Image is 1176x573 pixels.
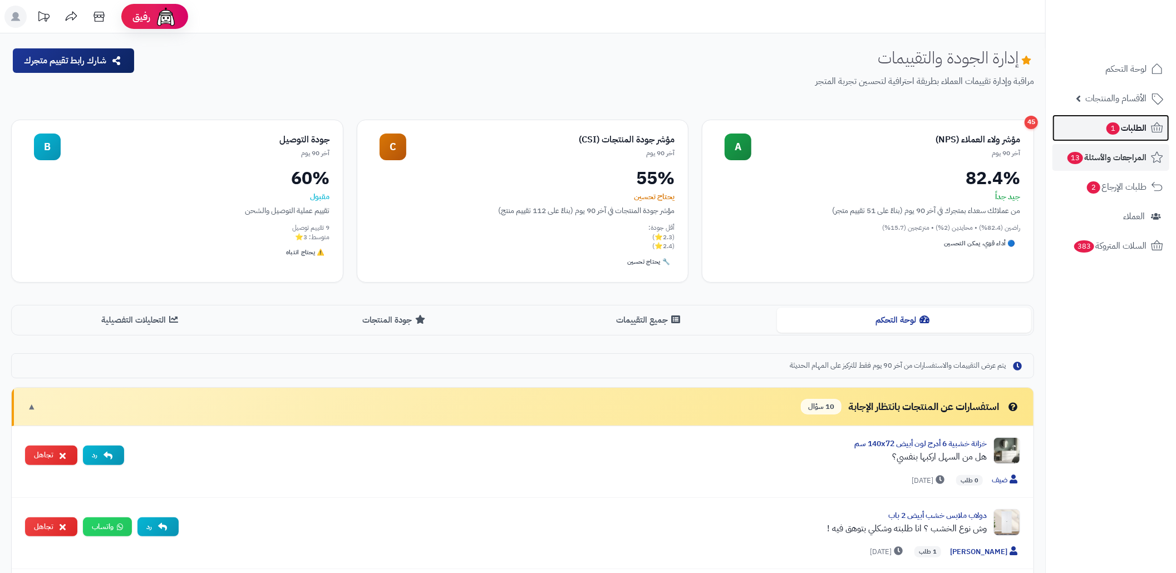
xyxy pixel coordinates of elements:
[888,510,987,521] a: دولاب ملابس خشب أبيض 2 باب
[790,360,1006,371] span: يتم عرض التقييمات والاستفسارات من آخر 90 يوم فقط للتركيز على المهام الحديثة
[725,134,751,160] div: A
[27,401,36,413] span: ▼
[380,134,406,160] div: C
[29,6,57,31] a: تحديثات المنصة
[1052,174,1169,200] a: طلبات الإرجاع2
[1086,179,1147,195] span: طلبات الإرجاع
[25,169,329,187] div: 60%
[25,446,77,465] button: تجاهل
[61,134,329,146] div: جودة التوصيل
[751,149,1020,158] div: آخر 90 يوم
[801,399,842,415] span: 10 سؤال
[751,134,1020,146] div: مؤشر ولاء العملاء (NPS)
[950,546,1020,558] span: [PERSON_NAME]
[25,205,329,216] div: تقييم عملية التوصيل والشحن
[801,399,1020,415] div: استفسارات عن المنتجات بانتظار الإجابة
[1025,116,1038,129] div: 45
[1087,181,1100,194] span: 2
[14,308,268,333] button: التحليلات التفصيلية
[155,6,177,28] img: ai-face.png
[371,223,675,251] div: أقل جودة: (2.3⭐) (2.4⭐)
[1052,144,1169,171] a: المراجعات والأسئلة13
[25,223,329,242] div: 9 تقييم توصيل متوسط: 3⭐
[523,308,777,333] button: جميع التقييمات
[188,522,987,535] div: وش نوع الخشب ؟ انا طلبته وشكلي بتوهق فيه !
[1052,203,1169,230] a: العملاء
[777,308,1031,333] button: لوحة التحكم
[1066,150,1147,165] span: المراجعات والأسئلة
[25,191,329,202] div: مقبول
[1085,91,1147,106] span: الأقسام والمنتجات
[144,75,1034,88] p: مراقبة وإدارة تقييمات العملاء بطريقة احترافية لتحسين تجربة المتجر
[34,134,61,160] div: B
[878,48,1034,67] h1: إدارة الجودة والتقييمات
[1123,209,1145,224] span: العملاء
[716,169,1020,187] div: 82.4%
[1052,115,1169,141] a: الطلبات1
[623,255,675,269] div: 🔧 يحتاج تحسين
[1073,238,1147,254] span: السلات المتروكة
[1074,240,1094,253] span: 383
[1106,122,1120,135] span: 1
[716,191,1020,202] div: جيد جداً
[282,246,329,259] div: ⚠️ يحتاج انتباه
[1067,152,1083,164] span: 13
[1052,233,1169,259] a: السلات المتروكة383
[914,546,941,557] span: 1 طلب
[993,509,1020,536] img: Product
[61,149,329,158] div: آخر 90 يوم
[268,308,523,333] button: جودة المنتجات
[371,205,675,216] div: مؤشر جودة المنتجات في آخر 90 يوم (بناءً على 112 تقييم منتج)
[371,169,675,187] div: 55%
[993,437,1020,464] img: Product
[956,475,983,486] span: 0 طلب
[406,134,675,146] div: مؤشر جودة المنتجات (CSI)
[716,205,1020,216] div: من عملائك سعداء بمتجرك في آخر 90 يوم (بناءً على 51 تقييم متجر)
[716,223,1020,233] div: راضين (82.4%) • محايدين (2%) • منزعجين (15.7%)
[371,191,675,202] div: يحتاج تحسين
[83,446,124,465] button: رد
[83,517,132,537] a: واتساب
[870,546,906,557] span: [DATE]
[854,438,987,449] a: خزانة خشبية 6 أدرج لون أبيض 140x72 سم
[137,517,179,537] button: رد
[1052,56,1169,82] a: لوحة التحكم
[13,48,134,73] button: شارك رابط تقييم متجرك
[25,517,77,537] button: تجاهل
[992,475,1020,486] span: ضيف
[1105,61,1147,77] span: لوحة التحكم
[406,149,675,158] div: آخر 90 يوم
[912,475,947,486] span: [DATE]
[133,450,987,463] div: هل من السهل اركبها بنفسي؟
[940,237,1020,250] div: 🔵 أداء قوي، يمكن التحسين
[132,10,150,23] span: رفيق
[1105,120,1147,136] span: الطلبات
